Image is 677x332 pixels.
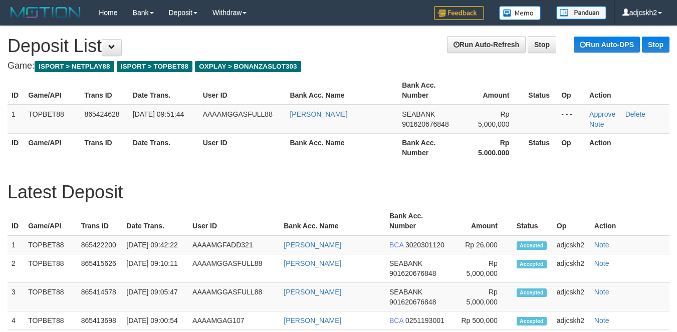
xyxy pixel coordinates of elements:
span: ISPORT > TOPBET88 [117,61,192,72]
a: Run Auto-Refresh [447,36,526,53]
th: Date Trans. [129,133,199,162]
a: Note [594,259,609,267]
a: Approve [589,110,615,118]
td: Rp 26,000 [456,235,513,254]
td: 865414578 [77,283,123,311]
td: TOPBET88 [24,235,77,254]
span: Accepted [517,288,547,297]
th: Bank Acc. Number [398,76,468,105]
td: adjcskh2 [553,254,590,283]
td: [DATE] 09:00:54 [122,311,188,330]
td: Rp 500,000 [456,311,513,330]
th: Amount [456,207,513,235]
span: 901620676848 [389,269,436,277]
a: Note [594,241,609,249]
td: adjcskh2 [553,311,590,330]
th: User ID [199,133,286,162]
a: Note [594,288,609,296]
img: MOTION_logo.png [8,5,84,20]
a: Stop [642,37,669,53]
td: AAAAMGGASFULL88 [188,283,280,311]
span: 901620676848 [402,120,448,128]
img: Button%20Memo.svg [499,6,541,20]
td: 4 [8,311,24,330]
span: Rp 5,000,000 [478,110,509,128]
td: 3 [8,283,24,311]
th: Game/API [25,76,81,105]
span: SEABANK [402,110,435,118]
a: Note [594,316,609,324]
span: ISPORT > NETPLAY88 [35,61,114,72]
a: [PERSON_NAME] [290,110,347,118]
th: Bank Acc. Number [385,207,456,235]
td: - - - [557,105,585,134]
th: ID [8,76,25,105]
img: Feedback.jpg [434,6,484,20]
span: Accepted [517,241,547,250]
th: Bank Acc. Name [286,76,398,105]
td: AAAAMGAG107 [188,311,280,330]
td: [DATE] 09:05:47 [122,283,188,311]
a: [PERSON_NAME] [284,241,341,249]
td: AAAAMGFADD321 [188,235,280,254]
td: AAAAMGGASFULL88 [188,254,280,283]
th: Trans ID [80,76,128,105]
td: 1 [8,105,25,134]
th: Rp 5.000.000 [468,133,524,162]
th: ID [8,133,25,162]
th: Op [557,76,585,105]
td: TOPBET88 [24,311,77,330]
th: Amount [468,76,524,105]
img: panduan.png [556,6,606,20]
th: ID [8,207,24,235]
td: [DATE] 09:10:11 [122,254,188,283]
th: User ID [199,76,286,105]
h1: Latest Deposit [8,182,669,202]
span: 0251193001 [405,316,444,324]
th: Status [524,76,557,105]
th: Op [553,207,590,235]
a: [PERSON_NAME] [284,259,341,267]
span: 3020301120 [405,241,444,249]
span: AAAAMGGASFULL88 [203,110,273,118]
th: Action [585,133,669,162]
td: 865415626 [77,254,123,283]
td: [DATE] 09:42:22 [122,235,188,254]
td: 865422200 [77,235,123,254]
td: TOPBET88 [24,254,77,283]
a: Delete [625,110,645,118]
th: Action [585,76,669,105]
h4: Game: [8,61,669,71]
span: Accepted [517,317,547,325]
td: 1 [8,235,24,254]
span: 865424628 [84,110,119,118]
span: BCA [389,241,403,249]
a: Stop [528,36,556,53]
th: User ID [188,207,280,235]
th: Status [524,133,557,162]
th: Status [513,207,553,235]
a: [PERSON_NAME] [284,288,341,296]
span: OXPLAY > BONANZASLOT303 [195,61,301,72]
td: adjcskh2 [553,235,590,254]
a: Run Auto-DPS [574,37,640,53]
td: Rp 5,000,000 [456,283,513,311]
span: SEABANK [389,259,422,267]
th: Game/API [25,133,81,162]
h1: Deposit List [8,36,669,56]
td: TOPBET88 [25,105,81,134]
td: Rp 5,000,000 [456,254,513,283]
a: Note [589,120,604,128]
th: Game/API [24,207,77,235]
th: Bank Acc. Name [286,133,398,162]
td: adjcskh2 [553,283,590,311]
span: Accepted [517,260,547,268]
td: 2 [8,254,24,283]
span: 901620676848 [389,298,436,306]
th: Date Trans. [129,76,199,105]
th: Bank Acc. Number [398,133,468,162]
span: BCA [389,316,403,324]
span: SEABANK [389,288,422,296]
a: [PERSON_NAME] [284,316,341,324]
td: 865413698 [77,311,123,330]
